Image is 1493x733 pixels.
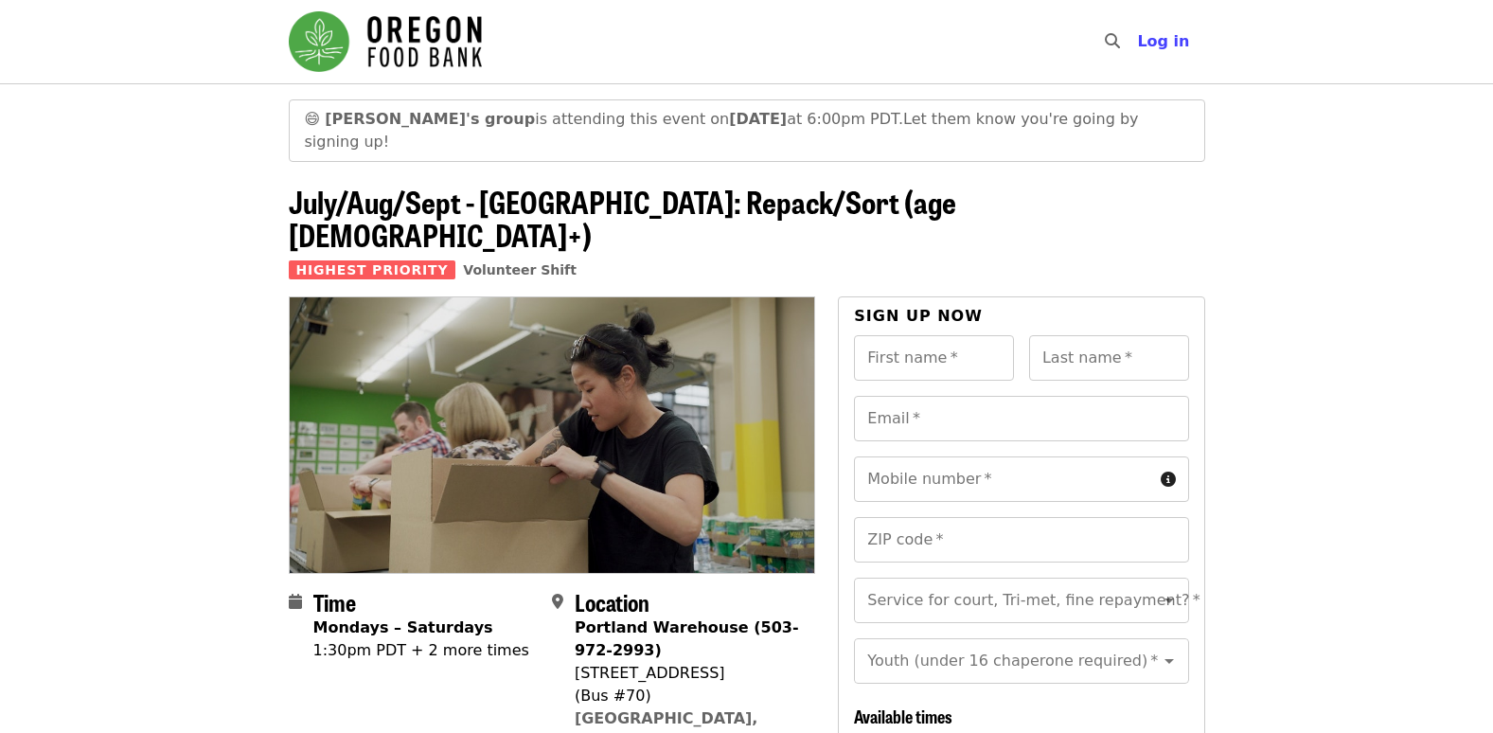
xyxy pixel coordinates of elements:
div: [STREET_ADDRESS] [575,662,800,685]
img: July/Aug/Sept - Portland: Repack/Sort (age 8+) organized by Oregon Food Bank [290,297,815,572]
i: calendar icon [289,593,302,611]
input: First name [854,335,1014,381]
input: Search [1131,19,1146,64]
span: Available times [854,704,952,728]
span: Highest Priority [289,260,456,279]
img: Oregon Food Bank - Home [289,11,482,72]
strong: [DATE] [729,110,787,128]
button: Open [1156,587,1182,614]
button: Open [1156,648,1182,674]
div: (Bus #70) [575,685,800,707]
input: Last name [1029,335,1189,381]
span: Location [575,585,649,618]
i: search icon [1105,32,1120,50]
i: map-marker-alt icon [552,593,563,611]
span: grinning face emoji [305,110,321,128]
div: 1:30pm PDT + 2 more times [313,639,529,662]
strong: Portland Warehouse (503-972-2993) [575,618,799,659]
i: circle-info icon [1161,471,1176,489]
span: Time [313,585,356,618]
input: Email [854,396,1188,441]
strong: [PERSON_NAME]'s group [325,110,535,128]
strong: Mondays – Saturdays [313,618,493,636]
button: Log in [1122,23,1204,61]
span: Sign up now [854,307,983,325]
input: ZIP code [854,517,1188,563]
span: Log in [1137,32,1189,50]
input: Mobile number [854,456,1152,502]
a: Volunteer Shift [463,262,577,277]
span: July/Aug/Sept - [GEOGRAPHIC_DATA]: Repack/Sort (age [DEMOGRAPHIC_DATA]+) [289,179,956,257]
span: is attending this event on at 6:00pm PDT. [325,110,903,128]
